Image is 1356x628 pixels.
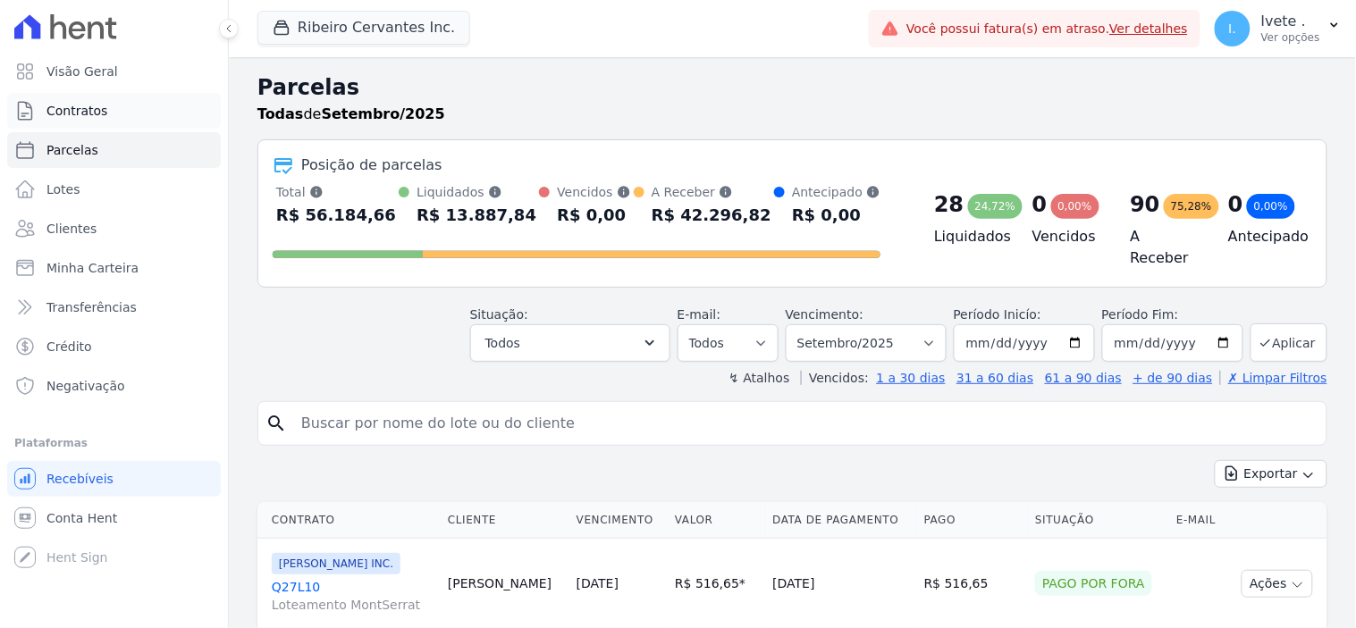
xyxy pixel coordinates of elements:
[1247,194,1295,219] div: 0,00%
[1032,226,1102,247] h4: Vencidos
[272,596,434,614] span: Loteamento MontSerrat
[257,105,304,122] strong: Todas
[1028,502,1169,539] th: Situação
[417,183,536,201] div: Liquidados
[276,183,396,201] div: Total
[956,371,1033,385] a: 31 a 60 dias
[257,71,1327,104] h2: Parcelas
[272,553,400,574] span: [PERSON_NAME] INC.
[46,470,114,488] span: Recebíveis
[1133,371,1213,385] a: + de 90 dias
[276,201,396,230] div: R$ 56.184,66
[46,259,139,277] span: Minha Carteira
[7,93,221,129] a: Contratos
[485,332,520,354] span: Todos
[7,172,221,207] a: Lotes
[46,509,117,527] span: Conta Hent
[470,307,528,322] label: Situação:
[1131,226,1200,269] h4: A Receber
[877,371,946,385] a: 1 a 30 dias
[569,502,668,539] th: Vencimento
[1220,371,1327,385] a: ✗ Limpar Filtros
[1261,13,1320,30] p: Ivete .
[7,54,221,89] a: Visão Geral
[7,132,221,168] a: Parcelas
[7,211,221,247] a: Clientes
[46,377,125,395] span: Negativação
[801,371,869,385] label: Vencidos:
[7,250,221,286] a: Minha Carteira
[1242,570,1313,598] button: Ações
[934,226,1004,247] h4: Liquidados
[1229,22,1237,35] span: I.
[7,500,221,536] a: Conta Hent
[1228,190,1243,219] div: 0
[792,201,880,230] div: R$ 0,00
[729,371,789,385] label: ↯ Atalhos
[934,190,964,219] div: 28
[1169,502,1227,539] th: E-mail
[1045,371,1122,385] a: 61 a 90 dias
[257,502,441,539] th: Contrato
[46,63,118,80] span: Visão Geral
[272,578,434,614] a: Q27L10Loteamento MontSerrat
[906,20,1188,38] span: Você possui fatura(s) em atraso.
[954,307,1041,322] label: Período Inicío:
[46,141,98,159] span: Parcelas
[1200,4,1356,54] button: I. Ivete . Ver opções
[7,368,221,404] a: Negativação
[46,220,97,238] span: Clientes
[46,338,92,356] span: Crédito
[291,406,1319,441] input: Buscar por nome do lote ou do cliente
[14,432,214,454] div: Plataformas
[652,183,771,201] div: A Receber
[1251,323,1327,362] button: Aplicar
[46,180,80,198] span: Lotes
[7,329,221,364] a: Crédito
[917,502,1028,539] th: Pago
[1215,460,1327,488] button: Exportar
[1035,571,1152,596] div: Pago por fora
[786,307,863,322] label: Vencimento:
[257,11,470,45] button: Ribeiro Cervantes Inc.
[766,502,917,539] th: Data de Pagamento
[557,183,630,201] div: Vencidos
[1261,30,1320,45] p: Ver opções
[322,105,445,122] strong: Setembro/2025
[792,183,880,201] div: Antecipado
[668,502,765,539] th: Valor
[968,194,1023,219] div: 24,72%
[301,155,442,176] div: Posição de parcelas
[1102,306,1243,324] label: Período Fim:
[1131,190,1160,219] div: 90
[441,502,569,539] th: Cliente
[1032,190,1048,219] div: 0
[46,102,107,120] span: Contratos
[557,201,630,230] div: R$ 0,00
[7,461,221,497] a: Recebíveis
[577,576,619,590] a: [DATE]
[678,307,721,322] label: E-mail:
[417,201,536,230] div: R$ 13.887,84
[257,104,445,125] p: de
[1164,194,1219,219] div: 75,28%
[46,298,137,316] span: Transferências
[470,324,670,362] button: Todos
[265,413,287,434] i: search
[652,201,771,230] div: R$ 42.296,82
[1051,194,1099,219] div: 0,00%
[1109,21,1188,36] a: Ver detalhes
[7,289,221,325] a: Transferências
[1228,226,1298,247] h4: Antecipado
